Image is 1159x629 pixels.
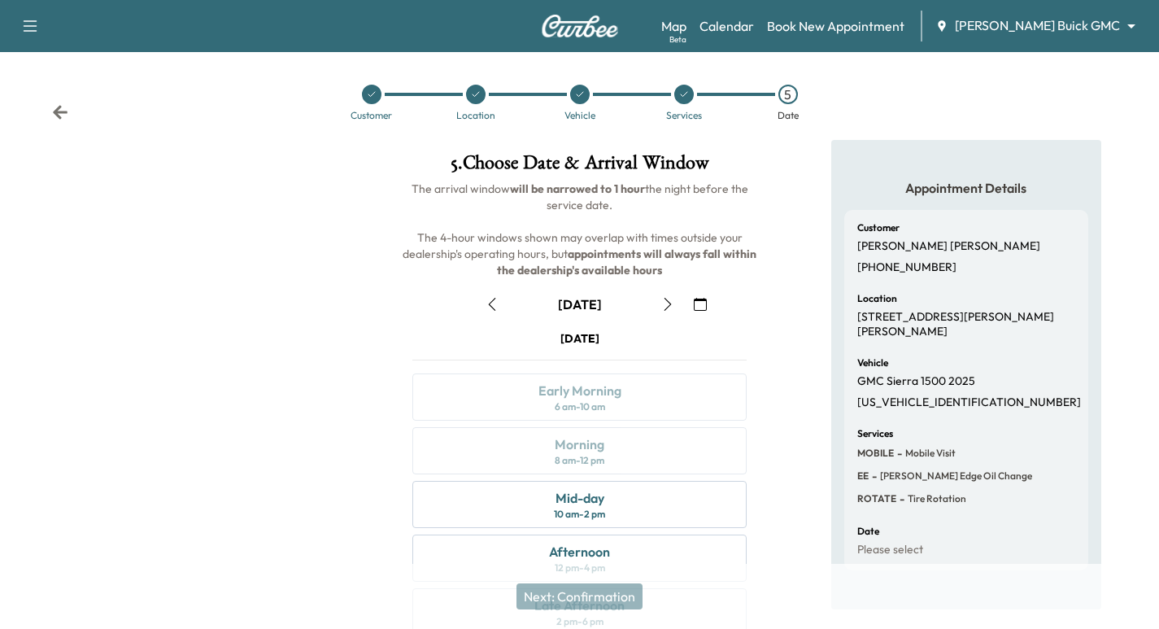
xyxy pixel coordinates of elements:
[894,445,902,461] span: -
[669,33,686,46] div: Beta
[556,488,604,508] div: Mid-day
[857,260,956,275] p: [PHONE_NUMBER]
[857,358,888,368] h6: Vehicle
[857,492,896,505] span: ROTATE
[857,395,1081,410] p: [US_VEHICLE_IDENTIFICATION_NUMBER]
[564,111,595,120] div: Vehicle
[456,111,495,120] div: Location
[857,294,897,304] h6: Location
[661,16,686,36] a: MapBeta
[554,508,605,521] div: 10 am - 2 pm
[52,104,68,120] div: Back
[560,330,599,347] div: [DATE]
[549,542,610,561] div: Afternoon
[896,491,904,507] span: -
[857,239,1040,254] p: [PERSON_NAME] [PERSON_NAME]
[869,468,877,484] span: -
[699,16,754,36] a: Calendar
[403,181,759,277] span: The arrival window the night before the service date. The 4-hour windows shown may overlap with t...
[778,111,799,120] div: Date
[857,429,893,439] h6: Services
[510,181,645,196] b: will be narrowed to 1 hour
[778,85,798,104] div: 5
[558,295,602,313] div: [DATE]
[666,111,702,120] div: Services
[904,492,966,505] span: Tire rotation
[902,447,956,460] span: Mobile Visit
[857,447,894,460] span: MOBILE
[844,179,1088,197] h5: Appointment Details
[541,15,619,37] img: Curbee Logo
[857,543,923,557] p: Please select
[857,470,869,483] span: EE
[877,470,1032,483] span: Ewing Edge Oil Change
[399,153,760,181] h1: 5 . Choose Date & Arrival Window
[767,16,904,36] a: Book New Appointment
[955,16,1120,35] span: [PERSON_NAME] Buick GMC
[857,526,879,536] h6: Date
[857,310,1075,339] p: [STREET_ADDRESS][PERSON_NAME][PERSON_NAME]
[857,223,900,233] h6: Customer
[857,374,975,389] p: GMC Sierra 1500 2025
[497,247,759,277] b: appointments will always fall within the dealership's available hours
[351,111,392,120] div: Customer
[555,561,605,574] div: 12 pm - 4 pm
